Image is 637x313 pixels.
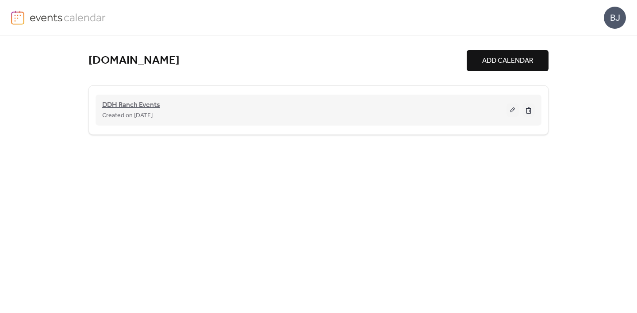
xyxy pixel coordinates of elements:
[102,100,160,111] span: DDH Ranch Events
[11,11,24,25] img: logo
[102,111,153,121] span: Created on [DATE]
[604,7,626,29] div: BJ
[482,56,533,66] span: ADD CALENDAR
[467,50,549,71] button: ADD CALENDAR
[88,53,180,68] a: [DOMAIN_NAME]
[102,103,160,108] a: DDH Ranch Events
[30,11,106,24] img: logo-type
